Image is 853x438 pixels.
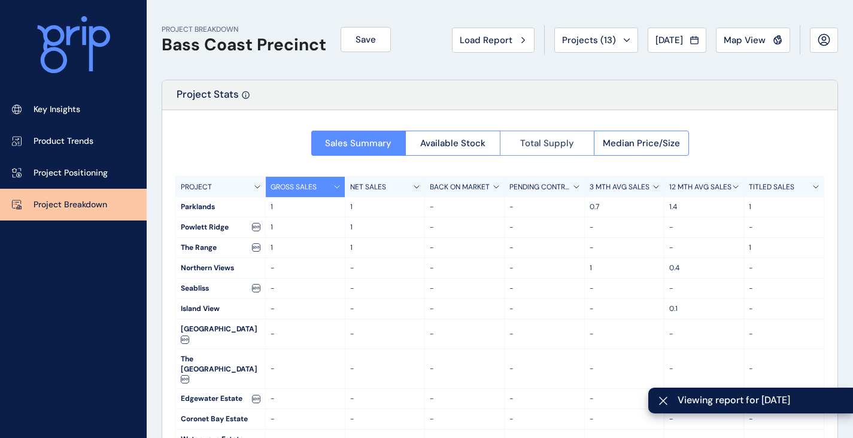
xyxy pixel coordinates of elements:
[452,28,535,53] button: Load Report
[430,283,499,294] p: -
[520,137,574,149] span: Total Supply
[590,202,659,212] p: 0.7
[325,137,391,149] span: Sales Summary
[176,389,265,409] div: Edgewater Estate
[509,182,573,192] p: PENDING CONTRACTS
[460,34,512,46] span: Load Report
[590,329,659,339] p: -
[176,319,265,349] div: [GEOGRAPHIC_DATA]
[430,202,499,212] p: -
[590,182,649,192] p: 3 MTH AVG SALES
[271,182,317,192] p: GROSS SALES
[749,304,819,314] p: -
[356,34,376,46] span: Save
[350,283,420,294] p: -
[430,364,499,374] p: -
[34,199,107,211] p: Project Breakdown
[430,414,499,424] p: -
[34,104,80,116] p: Key Insights
[430,304,499,314] p: -
[669,304,739,314] p: 0.1
[669,414,739,424] p: -
[749,364,819,374] p: -
[590,222,659,232] p: -
[181,182,212,192] p: PROJECT
[594,131,689,156] button: Median Price/Size
[420,137,485,149] span: Available Stock
[271,243,340,253] p: 1
[430,243,499,253] p: -
[509,364,579,374] p: -
[669,222,739,232] p: -
[405,131,500,156] button: Available Stock
[176,299,265,319] div: Island View
[176,409,265,429] div: Coronet Bay Estate
[509,394,579,404] p: -
[749,243,819,253] p: 1
[724,34,766,46] span: Map View
[749,222,819,232] p: -
[341,27,391,52] button: Save
[749,202,819,212] p: 1
[669,263,739,273] p: 0.4
[176,238,265,258] div: The Range
[350,182,386,192] p: NET SALES
[669,182,731,192] p: 12 MTH AVG SALES
[669,283,739,294] p: -
[655,34,683,46] span: [DATE]
[176,197,265,217] div: Parklands
[678,394,843,407] span: Viewing report for [DATE]
[590,394,659,404] p: -
[716,28,790,53] button: Map View
[271,202,340,212] p: 1
[749,263,819,273] p: -
[669,329,739,339] p: -
[500,131,594,156] button: Total Supply
[271,263,340,273] p: -
[34,167,108,179] p: Project Positioning
[350,364,420,374] p: -
[350,243,420,253] p: 1
[271,394,340,404] p: -
[350,263,420,273] p: -
[271,329,340,339] p: -
[669,364,739,374] p: -
[749,283,819,294] p: -
[590,364,659,374] p: -
[749,182,794,192] p: TITLED SALES
[176,279,265,298] div: Seabliss
[311,131,406,156] button: Sales Summary
[509,263,579,273] p: -
[430,182,490,192] p: BACK ON MARKET
[176,258,265,278] div: Northern Views
[350,414,420,424] p: -
[669,202,739,212] p: 1.4
[509,202,579,212] p: -
[271,364,340,374] p: -
[648,28,706,53] button: [DATE]
[603,137,680,149] span: Median Price/Size
[590,243,659,253] p: -
[350,329,420,339] p: -
[350,394,420,404] p: -
[350,304,420,314] p: -
[271,304,340,314] p: -
[590,304,659,314] p: -
[350,202,420,212] p: 1
[509,243,579,253] p: -
[749,329,819,339] p: -
[271,222,340,232] p: 1
[271,283,340,294] p: -
[350,222,420,232] p: 1
[162,25,326,35] p: PROJECT BREAKDOWN
[509,329,579,339] p: -
[430,394,499,404] p: -
[34,135,93,147] p: Product Trends
[176,218,265,237] div: Powlett Ridge
[176,349,265,389] div: The [GEOGRAPHIC_DATA]
[554,28,638,53] button: Projects (13)
[177,87,239,110] p: Project Stats
[562,34,616,46] span: Projects ( 13 )
[430,329,499,339] p: -
[271,414,340,424] p: -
